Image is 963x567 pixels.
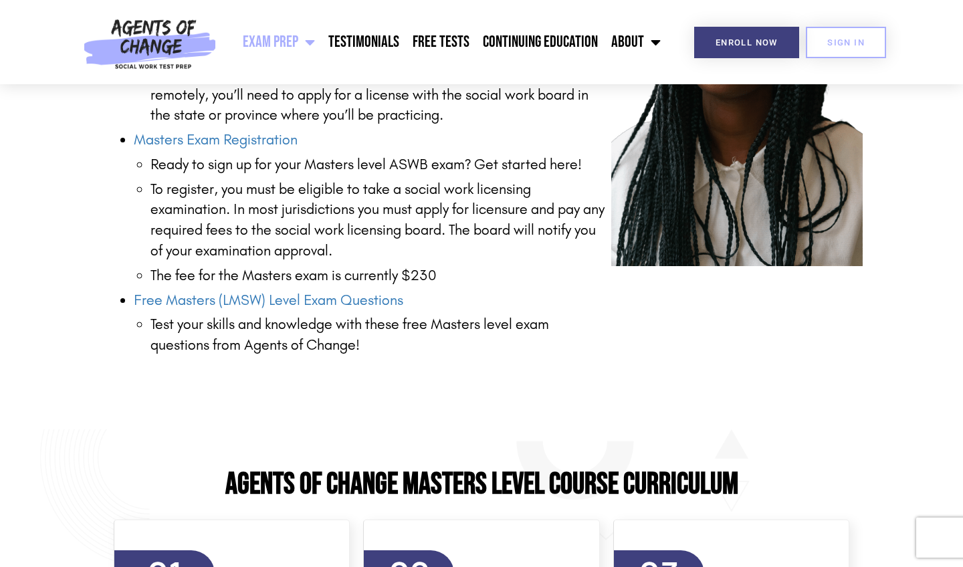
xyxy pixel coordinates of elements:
[322,25,406,59] a: Testimonials
[150,154,611,175] li: Ready to sign up for your Masters level ASWB exam? Get started here!
[150,265,611,286] li: The fee for the Masters exam is currently $230
[134,131,298,148] a: Masters Exam Registration
[827,38,865,47] span: SIGN IN
[694,27,799,58] a: Enroll Now
[716,38,778,47] span: Enroll Now
[806,27,886,58] a: SIGN IN
[150,43,611,126] p: Whether you’re fresh out of your degree program, are moving to another state after 10 years of pr...
[476,25,605,59] a: Continuing Education
[134,292,403,309] a: Free Masters (LMSW) Level Exam Questions
[223,25,668,59] nav: Menu
[406,25,476,59] a: Free Tests
[236,25,322,59] a: Exam Prep
[107,469,856,499] h2: Agents of Change Masters Level Course Curriculum
[150,179,611,261] p: To register, you must be eligible to take a social work licensing examination. In most jurisdicti...
[150,314,611,356] li: Test your skills and knowledge with these free Masters level exam questions from Agents of Change!
[605,25,667,59] a: About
